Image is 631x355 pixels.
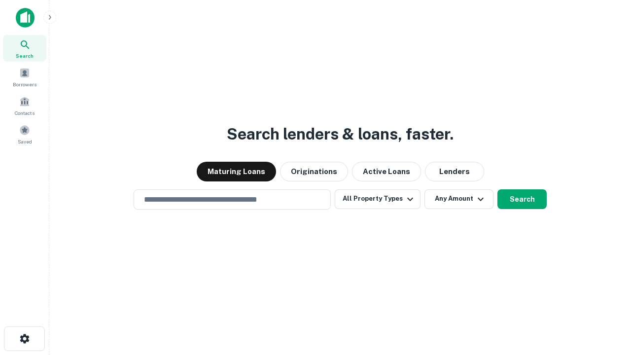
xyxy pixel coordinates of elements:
[227,122,454,146] h3: Search lenders & loans, faster.
[352,162,421,181] button: Active Loans
[425,162,484,181] button: Lenders
[582,276,631,323] iframe: Chat Widget
[3,35,46,62] a: Search
[13,80,36,88] span: Borrowers
[15,109,35,117] span: Contacts
[3,64,46,90] a: Borrowers
[280,162,348,181] button: Originations
[16,8,35,28] img: capitalize-icon.png
[424,189,493,209] button: Any Amount
[197,162,276,181] button: Maturing Loans
[335,189,421,209] button: All Property Types
[3,92,46,119] a: Contacts
[497,189,547,209] button: Search
[16,52,34,60] span: Search
[3,121,46,147] a: Saved
[18,138,32,145] span: Saved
